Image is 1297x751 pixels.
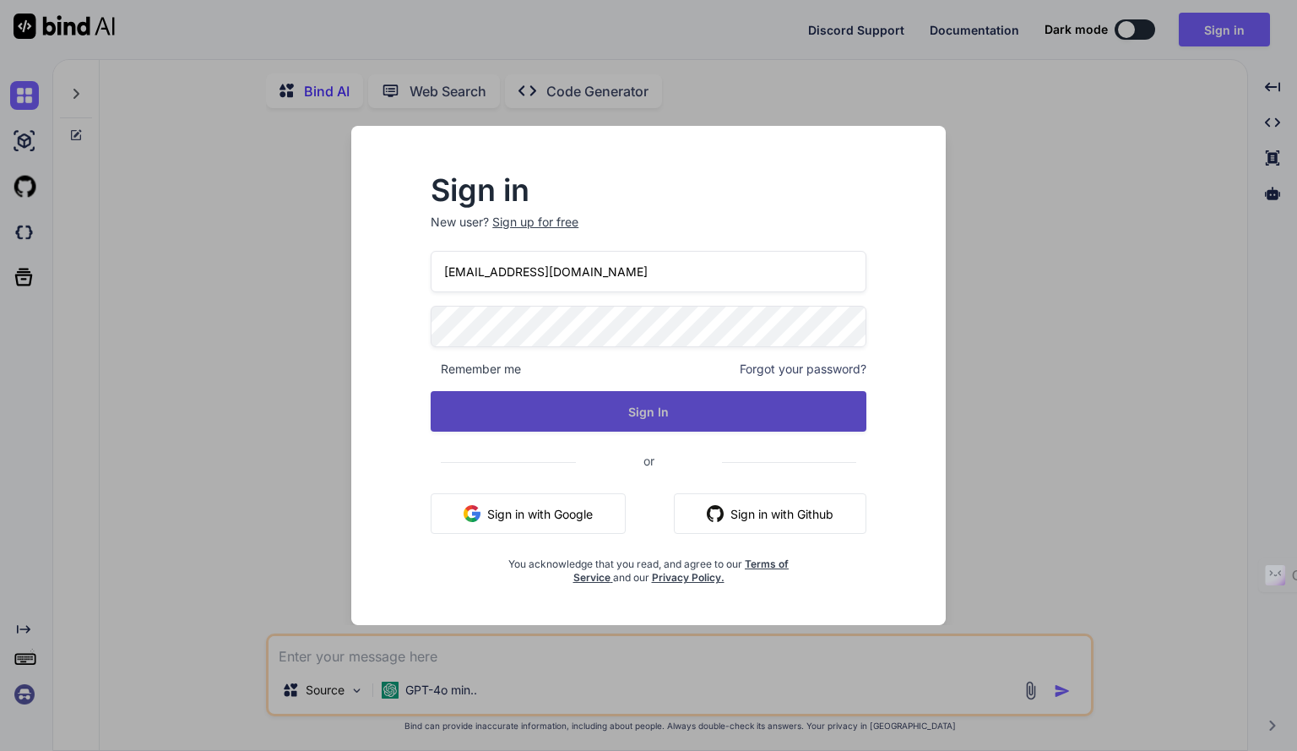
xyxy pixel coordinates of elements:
div: Sign up for free [492,214,578,231]
a: Terms of Service [573,558,790,584]
input: Login or Email [431,251,866,292]
img: github [707,505,724,522]
button: Sign In [431,391,866,432]
h2: Sign in [431,177,866,204]
a: Privacy Policy. [652,571,724,584]
div: You acknowledge that you read, and agree to our and our [503,547,794,585]
span: or [576,440,722,482]
button: Sign in with Github [674,493,866,534]
button: Sign in with Google [431,493,626,534]
span: Remember me [431,361,521,378]
img: google [464,505,480,522]
span: Forgot your password? [740,361,866,378]
p: New user? [431,214,866,251]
